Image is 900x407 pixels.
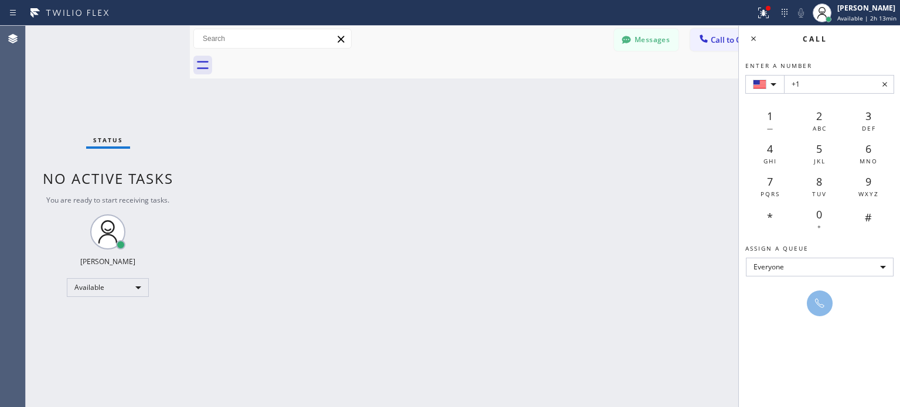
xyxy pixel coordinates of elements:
[816,175,822,189] span: 8
[43,169,173,188] span: No active tasks
[813,124,827,132] span: ABC
[93,136,123,144] span: Status
[711,35,772,45] span: Call to Customer
[865,175,871,189] span: 9
[767,175,773,189] span: 7
[860,157,878,165] span: MNO
[816,142,822,156] span: 5
[837,14,896,22] span: Available | 2h 13min
[862,124,876,132] span: DEF
[816,207,822,221] span: 0
[745,244,809,252] span: Assign a queue
[80,256,135,266] div: [PERSON_NAME]
[816,109,822,123] span: 2
[745,61,812,70] span: Enter a number
[812,190,827,198] span: TUV
[767,142,773,156] span: 4
[46,195,169,205] span: You are ready to start receiving tasks.
[767,124,774,132] span: —
[803,34,827,44] span: Call
[767,109,773,123] span: 1
[763,157,777,165] span: GHI
[67,278,149,297] div: Available
[865,142,871,156] span: 6
[837,3,896,13] div: [PERSON_NAME]
[858,190,879,198] span: WXYZ
[793,5,809,21] button: Mute
[194,29,351,48] input: Search
[690,29,780,51] button: Call to Customer
[614,29,679,51] button: Messages
[814,157,826,165] span: JKL
[865,210,872,224] span: #
[746,258,894,276] div: Everyone
[761,190,780,198] span: PQRS
[865,109,871,123] span: 3
[817,223,822,231] span: +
